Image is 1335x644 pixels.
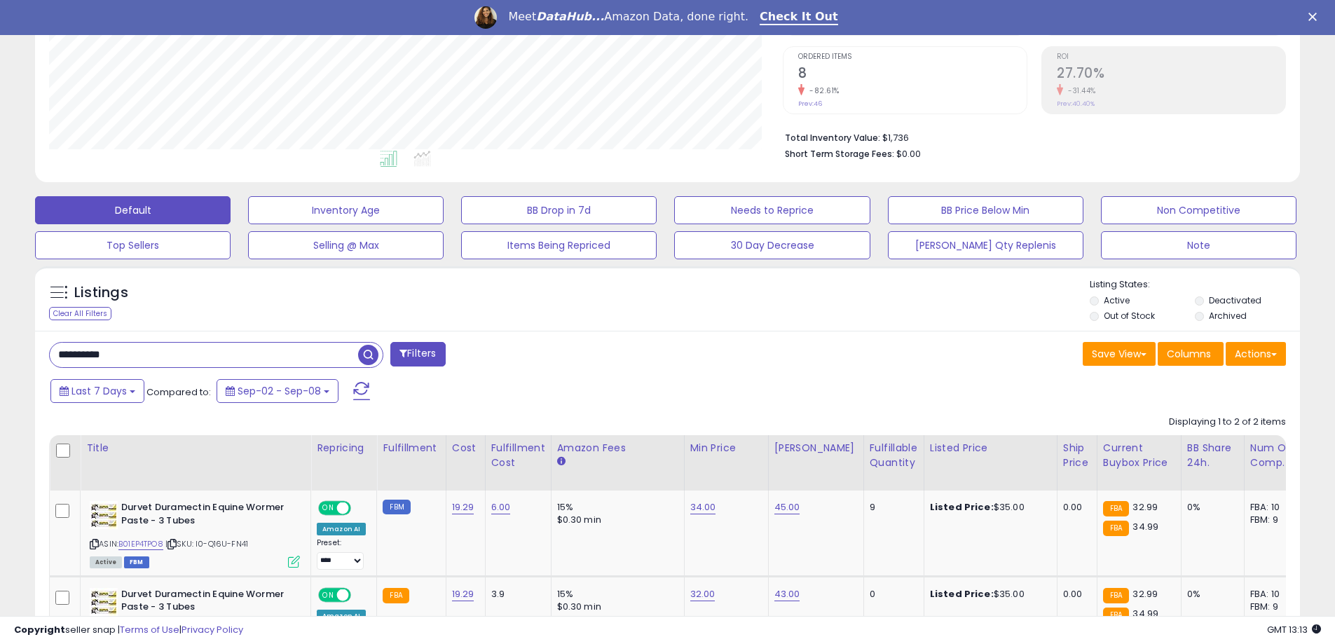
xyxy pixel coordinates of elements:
[320,502,337,514] span: ON
[557,455,566,468] small: Amazon Fees.
[870,441,918,470] div: Fulfillable Quantity
[71,384,127,398] span: Last 7 Days
[452,587,474,601] a: 19.29
[774,500,800,514] a: 45.00
[74,283,128,303] h5: Listings
[508,10,748,24] div: Meet Amazon Data, done right.
[461,231,657,259] button: Items Being Repriced
[317,441,371,455] div: Repricing
[805,85,840,96] small: -82.61%
[35,196,231,224] button: Default
[1132,500,1158,514] span: 32.99
[86,441,305,455] div: Title
[1250,501,1296,514] div: FBA: 10
[1250,441,1301,470] div: Num of Comp.
[1226,342,1286,366] button: Actions
[798,100,822,108] small: Prev: 46
[930,500,994,514] b: Listed Price:
[1169,416,1286,429] div: Displaying 1 to 2 of 2 items
[90,501,118,529] img: 51CToYa9qhL._SL40_.jpg
[930,501,1046,514] div: $35.00
[785,128,1275,145] li: $1,736
[674,196,870,224] button: Needs to Reprice
[774,441,858,455] div: [PERSON_NAME]
[888,231,1083,259] button: [PERSON_NAME] Qty Replenis
[1103,441,1175,470] div: Current Buybox Price
[1167,347,1211,361] span: Columns
[1063,501,1086,514] div: 0.00
[124,556,149,568] span: FBM
[1250,514,1296,526] div: FBM: 9
[557,601,673,613] div: $0.30 min
[1103,588,1129,603] small: FBA
[491,441,545,470] div: Fulfillment Cost
[1187,588,1233,601] div: 0%
[557,501,673,514] div: 15%
[1101,231,1296,259] button: Note
[121,588,292,617] b: Durvet Duramectin Equine Wormer Paste - 3 Tubes
[90,556,122,568] span: All listings currently available for purchase on Amazon
[557,514,673,526] div: $0.30 min
[383,588,409,603] small: FBA
[90,501,300,566] div: ASIN:
[1057,65,1285,84] h2: 27.70%
[146,385,211,399] span: Compared to:
[491,588,540,601] div: 3.9
[1308,13,1322,21] div: Close
[383,441,439,455] div: Fulfillment
[1090,278,1300,292] p: Listing States:
[760,10,838,25] a: Check It Out
[1063,85,1096,96] small: -31.44%
[317,538,366,570] div: Preset:
[557,441,678,455] div: Amazon Fees
[120,623,179,636] a: Terms of Use
[317,523,366,535] div: Amazon AI
[1209,294,1261,306] label: Deactivated
[1187,501,1233,514] div: 0%
[320,589,337,601] span: ON
[50,379,144,403] button: Last 7 Days
[35,231,231,259] button: Top Sellers
[690,587,716,601] a: 32.00
[785,148,894,160] b: Short Term Storage Fees:
[888,196,1083,224] button: BB Price Below Min
[14,624,243,637] div: seller snap | |
[1103,521,1129,536] small: FBA
[90,588,118,616] img: 51CToYa9qhL._SL40_.jpg
[870,501,913,514] div: 9
[536,10,604,23] i: DataHub...
[1057,53,1285,61] span: ROI
[474,6,497,29] img: Profile image for Georgie
[1250,601,1296,613] div: FBM: 9
[248,231,444,259] button: Selling @ Max
[49,307,111,320] div: Clear All Filters
[1104,294,1130,306] label: Active
[1250,588,1296,601] div: FBA: 10
[1267,623,1321,636] span: 2025-09-16 13:13 GMT
[930,441,1051,455] div: Listed Price
[452,441,479,455] div: Cost
[14,623,65,636] strong: Copyright
[1158,342,1224,366] button: Columns
[870,588,913,601] div: 0
[798,53,1027,61] span: Ordered Items
[930,587,994,601] b: Listed Price:
[1104,310,1155,322] label: Out of Stock
[165,538,248,549] span: | SKU: I0-Q16U-FN41
[452,500,474,514] a: 19.29
[1132,587,1158,601] span: 32.99
[238,384,321,398] span: Sep-02 - Sep-08
[217,379,338,403] button: Sep-02 - Sep-08
[774,587,800,601] a: 43.00
[118,538,163,550] a: B01EP4TPO8
[1057,100,1095,108] small: Prev: 40.40%
[1063,441,1091,470] div: Ship Price
[690,500,716,514] a: 34.00
[785,132,880,144] b: Total Inventory Value:
[248,196,444,224] button: Inventory Age
[121,501,292,530] b: Durvet Duramectin Equine Wormer Paste - 3 Tubes
[1187,441,1238,470] div: BB Share 24h.
[390,342,445,366] button: Filters
[1132,520,1158,533] span: 34.99
[1209,310,1247,322] label: Archived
